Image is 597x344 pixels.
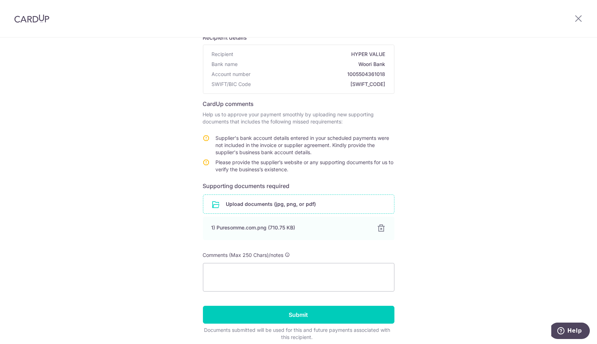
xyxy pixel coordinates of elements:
span: SWIFT/BIC Code [212,81,251,88]
div: 1) Puresomme.com.png (710.75 KB) [212,224,369,231]
p: Help us to approve your payment smoothly by uploading new supporting documents that includes the ... [203,111,394,125]
div: Documents submitted will be used for this and future payments associated with this recipient. [203,327,392,341]
input: Submit [203,306,394,324]
span: Account number [212,71,251,78]
span: 1005504361018 [254,71,385,78]
span: Recipient [212,51,234,58]
img: CardUp [14,14,49,23]
h6: CardUp comments [203,100,394,108]
span: Woori Bank [241,61,385,68]
span: Supplier's bank account details entered in your scheduled payments were not included in the invoi... [216,135,389,155]
span: Comments (Max 250 Chars)/notes [203,252,284,258]
span: [SWIFT_CODE] [254,81,385,88]
span: HYPER VALUE [237,51,385,58]
span: Please provide the supplier’s website or any supporting documents for us to verify the business’s... [216,159,394,172]
span: Bank name [212,61,238,68]
div: Upload documents (jpg, png, or pdf) [203,194,394,214]
iframe: Opens a widget where you can find more information [551,323,590,340]
h6: Supporting documents required [203,182,394,190]
h6: Recipient details [203,33,394,42]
